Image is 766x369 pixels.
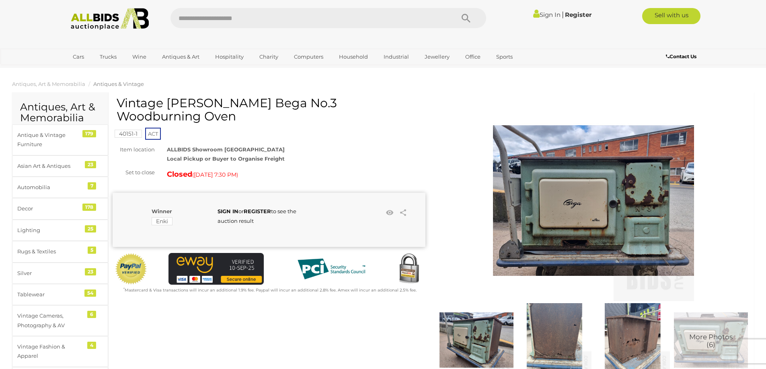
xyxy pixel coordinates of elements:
[157,50,205,63] a: Antiques & Art
[66,8,154,30] img: Allbids.com.au
[87,342,96,349] div: 4
[115,253,148,285] img: Official PayPal Seal
[12,81,85,87] a: Antiques, Art & Memorabilia
[17,311,84,330] div: Vintage Cameras, Photography & AV
[334,50,373,63] a: Household
[12,124,108,155] a: Antique & Vintage Furniture 179
[12,241,108,262] a: Rugs & Textiles 5
[12,305,108,336] a: Vintage Cameras, Photography & AV 6
[254,50,283,63] a: Charity
[94,50,122,63] a: Trucks
[565,11,591,18] a: Register
[218,208,296,224] span: or to see the auction result
[12,263,108,284] a: Silver 23
[393,253,425,285] img: Secured by Rapid SSL
[194,171,236,178] span: [DATE] 7:30 PM
[115,130,142,138] mark: 40151-1
[82,130,96,137] div: 179
[115,130,142,137] a: 40151-1
[460,50,486,63] a: Office
[642,8,700,24] a: Sell with us
[378,50,414,63] a: Industrial
[167,170,192,179] strong: Closed
[17,204,84,213] div: Decor
[68,63,135,77] a: [GEOGRAPHIC_DATA]
[12,284,108,305] a: Tablewear 54
[419,50,455,63] a: Jewellery
[12,336,108,367] a: Vintage Fashion & Apparel 4
[167,155,285,162] strong: Local Pickup or Buyer to Organise Freight
[210,50,249,63] a: Hospitality
[244,208,271,214] a: REGISTER
[12,220,108,241] a: Lighting 25
[666,53,696,59] b: Contact Us
[192,171,238,178] span: ( )
[107,145,161,154] div: Item location
[666,52,698,61] a: Contact Us
[17,226,84,235] div: Lighting
[82,204,96,211] div: 178
[289,50,329,63] a: Computers
[88,182,96,190] div: 7
[168,253,264,285] img: eWAY Payment Gateway
[123,287,417,293] small: Mastercard & Visa transactions will incur an additional 1.9% fee. Paypal will incur an additional...
[17,342,84,361] div: Vintage Fashion & Apparel
[493,100,694,301] img: Vintage Metters Bega No.3 Woodburning Oven
[85,225,96,232] div: 25
[446,8,486,28] button: Search
[218,208,238,214] a: SIGN IN
[491,50,518,63] a: Sports
[533,11,561,18] a: Sign In
[17,290,84,299] div: Tablewear
[12,155,108,177] a: Asian Art & Antiques 23
[88,247,96,254] div: 5
[68,50,89,63] a: Cars
[107,168,161,177] div: Set to close
[12,198,108,219] a: Decor 178
[291,253,372,285] img: PCI DSS compliant
[20,102,100,124] h2: Antiques, Art & Memorabilia
[12,177,108,198] a: Automobilia 7
[152,217,173,225] mark: Enki
[17,269,84,278] div: Silver
[17,247,84,256] div: Rugs & Textiles
[152,208,172,214] b: Winner
[17,183,84,192] div: Automobilia
[17,161,84,171] div: Asian Art & Antiques
[145,128,161,140] span: ACT
[17,130,84,149] div: Antique & Vintage Furniture
[689,333,733,348] span: More Photos (6)
[84,289,96,297] div: 54
[93,81,144,87] a: Antiques & Vintage
[562,10,564,19] span: |
[85,268,96,275] div: 23
[167,146,285,153] strong: ALLBIDS Showroom [GEOGRAPHIC_DATA]
[127,50,152,63] a: Wine
[384,207,396,219] li: Watch this item
[117,96,423,123] h1: Vintage [PERSON_NAME] Bega No.3 Woodburning Oven
[85,161,96,168] div: 23
[87,311,96,318] div: 6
